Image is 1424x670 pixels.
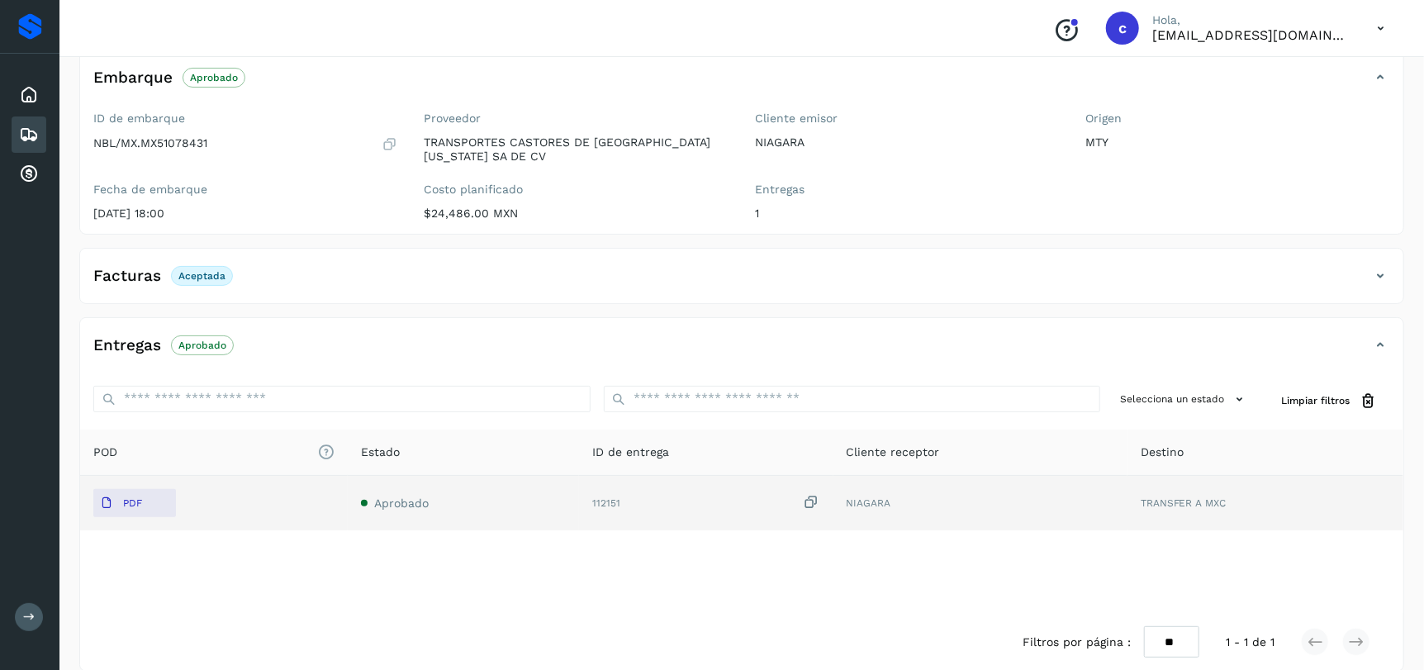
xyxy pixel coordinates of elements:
div: Cuentas por cobrar [12,156,46,192]
p: NBL/MX.MX51078431 [93,136,207,150]
div: 112151 [592,494,819,511]
span: Limpiar filtros [1281,393,1350,408]
p: 1 [755,207,1060,221]
p: TRANSPORTES CASTORES DE [GEOGRAPHIC_DATA][US_STATE] SA DE CV [425,135,729,164]
div: Embarques [12,116,46,153]
p: Aprobado [178,340,226,351]
label: Proveedor [425,112,729,126]
p: PDF [123,497,142,509]
span: Destino [1141,444,1184,461]
button: Selecciona un estado [1113,386,1255,413]
td: TRANSFER A MXC [1127,476,1403,530]
td: NIAGARA [833,476,1127,530]
p: MTY [1086,135,1391,150]
span: Filtros por página : [1023,634,1131,651]
p: $24,486.00 MXN [425,207,729,221]
div: Inicio [12,77,46,113]
p: Hola, [1152,13,1350,27]
p: cuentasespeciales8_met@castores.com.mx [1152,27,1350,43]
h4: Embarque [93,69,173,88]
div: EntregasAprobado [80,331,1403,373]
label: Costo planificado [425,183,729,197]
button: Limpiar filtros [1268,386,1390,416]
label: Cliente emisor [755,112,1060,126]
h4: Entregas [93,336,161,355]
div: EmbarqueAprobado [80,64,1403,105]
label: Entregas [755,183,1060,197]
span: Aprobado [374,497,429,510]
p: NIAGARA [755,135,1060,150]
span: Estado [361,444,400,461]
h4: Facturas [93,267,161,286]
label: ID de embarque [93,112,398,126]
span: 1 - 1 de 1 [1226,634,1274,651]
span: ID de entrega [592,444,669,461]
span: Cliente receptor [847,444,940,461]
label: Fecha de embarque [93,183,398,197]
label: Origen [1086,112,1391,126]
p: Aceptada [178,270,225,282]
p: [DATE] 18:00 [93,207,398,221]
button: PDF [93,489,176,517]
div: FacturasAceptada [80,262,1403,303]
span: POD [93,444,335,461]
p: Aprobado [190,72,238,83]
